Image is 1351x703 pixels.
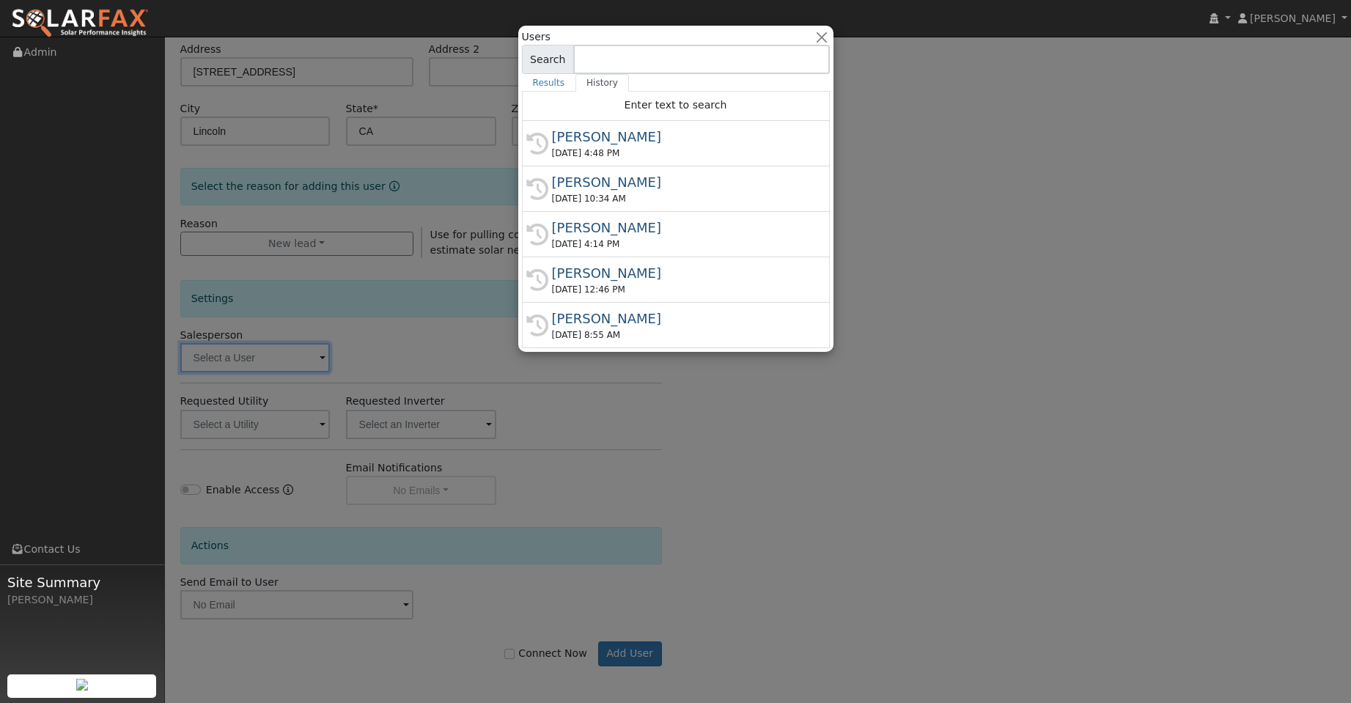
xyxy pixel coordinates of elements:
[552,263,813,283] div: [PERSON_NAME]
[552,283,813,296] div: [DATE] 12:46 PM
[526,133,548,155] i: History
[552,192,813,205] div: [DATE] 10:34 AM
[526,269,548,291] i: History
[1250,12,1336,24] span: [PERSON_NAME]
[625,99,727,111] span: Enter text to search
[526,314,548,336] i: History
[526,178,548,200] i: History
[7,592,157,608] div: [PERSON_NAME]
[552,328,813,342] div: [DATE] 8:55 AM
[552,218,813,238] div: [PERSON_NAME]
[522,74,576,92] a: Results
[552,147,813,160] div: [DATE] 4:48 PM
[76,679,88,691] img: retrieve
[526,224,548,246] i: History
[7,573,157,592] span: Site Summary
[522,45,574,74] span: Search
[575,74,629,92] a: History
[552,309,813,328] div: [PERSON_NAME]
[11,8,149,39] img: SolarFax
[552,238,813,251] div: [DATE] 4:14 PM
[552,172,813,192] div: [PERSON_NAME]
[522,29,551,45] span: Users
[552,127,813,147] div: [PERSON_NAME]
